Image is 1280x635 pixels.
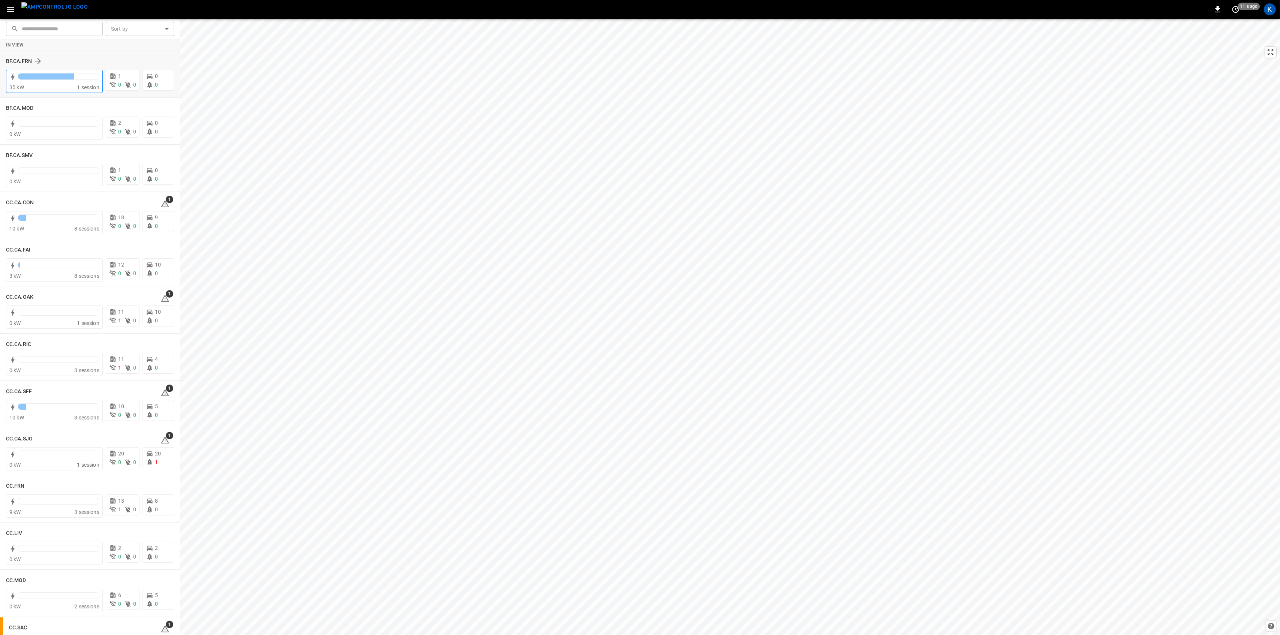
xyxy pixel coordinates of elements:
[9,604,21,610] span: 0 kW
[155,403,158,409] span: 5
[9,273,21,279] span: 3 kW
[118,506,121,512] span: 1
[118,412,121,418] span: 0
[133,554,136,560] span: 0
[155,129,158,135] span: 0
[166,621,173,628] span: 1
[9,320,21,326] span: 0 kW
[9,556,21,562] span: 0 kW
[133,365,136,371] span: 0
[155,592,158,598] span: 5
[155,309,161,315] span: 10
[118,498,124,504] span: 13
[155,545,158,551] span: 2
[74,367,99,373] span: 3 sessions
[118,167,121,173] span: 1
[155,73,158,79] span: 0
[118,223,121,229] span: 0
[133,412,136,418] span: 0
[1230,3,1242,15] button: set refresh interval
[118,451,124,457] span: 20
[118,356,124,362] span: 11
[155,214,158,220] span: 9
[1238,3,1260,10] span: 11 s ago
[6,104,33,112] h6: BF.CA.MOD
[6,246,30,254] h6: CC.CA.FAI
[9,509,21,515] span: 9 kW
[118,459,121,465] span: 0
[118,365,121,371] span: 1
[118,73,121,79] span: 1
[155,317,158,323] span: 0
[155,459,158,465] span: 1
[118,317,121,323] span: 1
[6,482,25,490] h6: CC.FRN
[74,509,99,515] span: 3 sessions
[6,340,31,349] h6: CC.CA.RIC
[6,529,23,538] h6: CC.LIV
[155,554,158,560] span: 0
[1264,3,1276,15] div: profile-icon
[155,167,158,173] span: 0
[133,601,136,607] span: 0
[9,367,21,373] span: 0 kW
[133,223,136,229] span: 0
[118,82,121,88] span: 0
[9,462,21,468] span: 0 kW
[6,435,33,443] h6: CC.CA.SJO
[118,403,124,409] span: 10
[74,415,99,421] span: 3 sessions
[166,385,173,392] span: 1
[118,545,121,551] span: 2
[166,432,173,439] span: 1
[155,223,158,229] span: 0
[155,365,158,371] span: 0
[74,604,99,610] span: 2 sessions
[6,388,32,396] h6: CC.CA.SFF
[155,506,158,512] span: 0
[9,84,24,90] span: 35 kW
[9,131,21,137] span: 0 kW
[133,317,136,323] span: 0
[21,2,88,12] img: ampcontrol.io logo
[118,270,121,276] span: 0
[9,624,27,632] h6: CC.SAC
[155,356,158,362] span: 4
[155,601,158,607] span: 0
[6,577,26,585] h6: CC.MOD
[6,57,32,66] h6: BF.CA.FRN
[77,84,99,90] span: 1 session
[133,270,136,276] span: 0
[155,451,161,457] span: 20
[118,554,121,560] span: 0
[6,42,24,48] strong: In View
[133,129,136,135] span: 0
[77,320,99,326] span: 1 session
[9,415,24,421] span: 10 kW
[74,226,99,232] span: 8 sessions
[118,262,124,268] span: 12
[118,592,121,598] span: 6
[74,273,99,279] span: 8 sessions
[6,199,34,207] h6: CC.CA.CON
[133,176,136,182] span: 0
[155,262,161,268] span: 10
[155,120,158,126] span: 0
[118,120,121,126] span: 2
[118,176,121,182] span: 0
[118,129,121,135] span: 0
[9,178,21,184] span: 0 kW
[155,498,158,504] span: 8
[155,176,158,182] span: 0
[155,270,158,276] span: 0
[118,601,121,607] span: 0
[118,214,124,220] span: 18
[9,226,24,232] span: 10 kW
[133,459,136,465] span: 0
[133,82,136,88] span: 0
[133,506,136,512] span: 0
[166,196,173,203] span: 1
[155,82,158,88] span: 0
[118,309,124,315] span: 11
[166,290,173,298] span: 1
